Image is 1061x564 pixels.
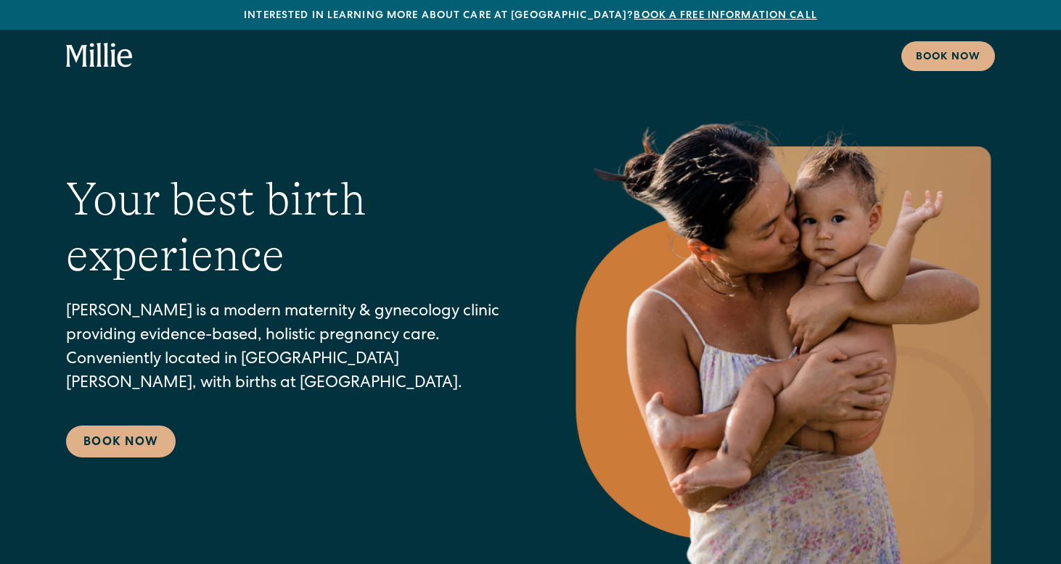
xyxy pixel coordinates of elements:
a: Book a free information call [634,11,816,21]
p: [PERSON_NAME] is a modern maternity & gynecology clinic providing evidence-based, holistic pregna... [66,301,513,397]
a: Book Now [66,426,176,457]
div: Book now [916,50,980,65]
h1: Your best birth experience [66,172,513,283]
a: Book now [901,41,995,71]
a: home [66,43,133,69]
